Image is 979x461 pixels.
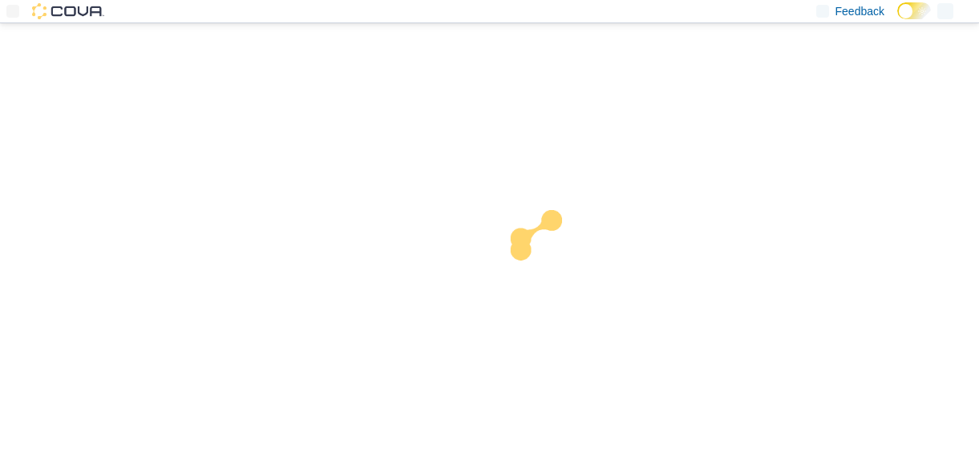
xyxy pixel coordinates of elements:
img: Cova [32,3,104,19]
span: Feedback [835,3,884,19]
img: cova-loader [490,198,610,318]
input: Dark Mode [897,2,931,19]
